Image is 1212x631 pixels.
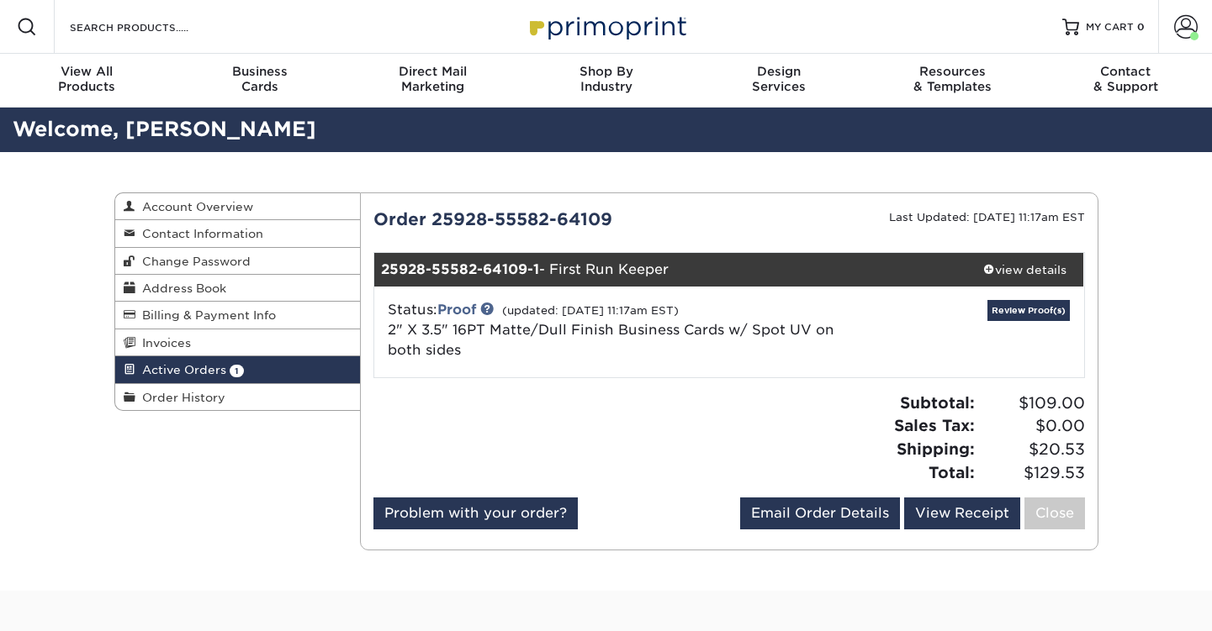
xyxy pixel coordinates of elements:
[740,497,900,529] a: Email Order Details
[230,365,244,377] span: 1
[522,8,691,45] img: Primoprint
[520,54,693,108] a: Shop ByIndustry
[135,227,263,240] span: Contact Information
[904,497,1020,529] a: View Receipt
[980,438,1085,461] span: $20.53
[929,463,975,481] strong: Total:
[115,356,361,383] a: Active Orders 1
[373,497,578,529] a: Problem with your order?
[381,261,539,277] strong: 25928-55582-64109-1
[692,64,865,79] span: Design
[692,64,865,94] div: Services
[135,255,251,268] span: Change Password
[375,300,847,360] div: Status:
[388,322,834,358] a: 2" X 3.5" 16PT Matte/Dull Finish Business Cards w/ Spot UV on both sides
[135,363,226,376] span: Active Orders
[135,308,276,322] span: Billing & Payment Info
[135,336,191,350] span: Invoices
[135,281,226,295] span: Address Book
[897,439,975,458] strong: Shipping:
[115,248,361,275] a: Change Password
[115,329,361,356] a: Invoices
[900,393,975,412] strong: Subtotal:
[966,253,1084,287] a: view details
[347,64,520,94] div: Marketing
[692,54,865,108] a: DesignServices
[374,253,966,287] div: - First Run Keeper
[520,64,693,79] span: Shop By
[437,302,476,318] a: Proof
[115,302,361,329] a: Billing & Payment Info
[889,211,1085,223] small: Last Updated: [DATE] 11:17am EST
[865,54,1039,108] a: Resources& Templates
[347,54,520,108] a: Direct MailMarketing
[502,304,679,317] small: (updated: [DATE] 11:17am EST)
[68,17,232,37] input: SEARCH PRODUCTS.....
[173,54,347,108] a: BusinessCards
[980,392,1085,415] span: $109.00
[115,275,361,302] a: Address Book
[980,461,1085,485] span: $129.53
[115,384,361,410] a: Order History
[865,64,1039,94] div: & Templates
[173,64,347,79] span: Business
[865,64,1039,79] span: Resources
[135,391,225,404] span: Order History
[1039,64,1212,94] div: & Support
[520,64,693,94] div: Industry
[987,300,1070,321] a: Review Proof(s)
[1039,54,1212,108] a: Contact& Support
[361,207,729,232] div: Order 25928-55582-64109
[1039,64,1212,79] span: Contact
[1137,21,1145,33] span: 0
[980,414,1085,438] span: $0.00
[1086,20,1134,34] span: MY CART
[115,220,361,247] a: Contact Information
[347,64,520,79] span: Direct Mail
[173,64,347,94] div: Cards
[966,261,1084,278] div: view details
[115,193,361,220] a: Account Overview
[1024,497,1085,529] a: Close
[894,416,975,434] strong: Sales Tax:
[135,200,253,213] span: Account Overview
